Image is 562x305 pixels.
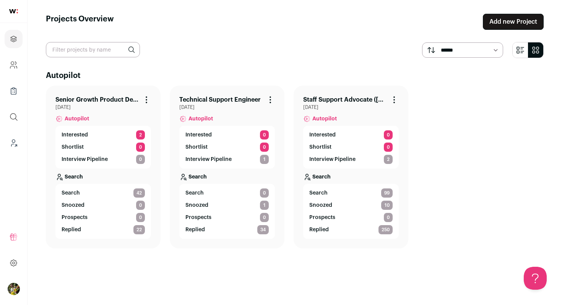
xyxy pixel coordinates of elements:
span: Autopilot [312,115,337,123]
a: Senior Growth Product Designer [55,95,139,104]
h1: Projects Overview [46,14,114,30]
a: Search [303,169,399,184]
span: 1 [260,201,269,210]
a: Leads (Backoffice) [5,134,23,152]
span: 0 [136,201,145,210]
p: Shortlist [62,143,84,151]
p: Interview Pipeline [309,156,356,163]
a: Shortlist 0 [62,143,145,152]
p: Interview Pipeline [185,156,232,163]
p: Prospects [62,214,88,221]
span: 0 [136,155,145,164]
p: Search [188,173,207,181]
a: Add new Project [483,14,544,30]
p: Prospects [185,214,211,221]
a: Interested 0 [185,130,269,140]
span: 0 [384,213,393,222]
span: 99 [381,188,393,198]
a: Interested 2 [62,130,145,140]
a: Interview Pipeline 0 [62,155,145,164]
h2: Autopilot [46,70,544,81]
span: 0 [136,213,145,222]
a: Replied 22 [62,225,145,234]
a: Prospects 0 [185,213,269,222]
p: Snoozed [185,201,208,209]
a: Autopilot [303,110,399,126]
span: 0 [136,143,145,152]
button: Project Actions [266,95,275,104]
a: Search 0 [185,188,269,198]
a: Autopilot [179,110,275,126]
span: [DATE] [55,104,151,110]
span: Search [62,189,80,197]
iframe: Toggle Customer Support [524,267,547,290]
a: Autopilot [55,110,151,126]
a: Interview Pipeline 1 [185,155,269,164]
span: 42 [133,188,145,198]
a: Interview Pipeline 2 [309,155,393,164]
span: 1 [260,155,269,164]
a: Interested 0 [309,130,393,140]
p: Shortlist [309,143,331,151]
a: Snoozed 1 [185,201,269,210]
a: Shortlist 0 [185,143,269,152]
span: Search [185,189,204,197]
span: 0 [260,130,269,140]
button: Project Actions [142,95,151,104]
a: Search [55,169,151,184]
span: 0 [384,143,393,152]
p: Prospects [309,214,335,221]
a: Technical Support Engineer [179,95,261,104]
span: 0 [384,130,393,140]
a: Replied 34 [185,225,269,234]
img: wellfound-shorthand-0d5821cbd27db2630d0214b213865d53afaa358527fdda9d0ea32b1df1b89c2c.svg [9,9,18,13]
span: [DATE] [179,104,275,110]
span: 10 [381,201,393,210]
a: Search 42 [62,188,145,198]
a: Search 99 [309,188,393,198]
a: Company and ATS Settings [5,56,23,74]
span: 0 [260,143,269,152]
span: 2 [136,130,145,140]
p: Interview Pipeline [62,156,108,163]
p: Search [312,173,331,181]
p: Snoozed [62,201,84,209]
img: 6689865-medium_jpg [8,283,20,295]
p: Replied [185,226,205,234]
span: Search [309,189,328,197]
span: [DATE] [303,104,399,110]
span: 0 [260,188,269,198]
a: Staff Support Advocate ([GEOGRAPHIC_DATA]) [303,95,387,104]
button: Open dropdown [8,283,20,295]
button: Project Actions [390,95,399,104]
span: 22 [133,225,145,234]
p: Search [65,173,83,181]
p: Shortlist [185,143,208,151]
a: Prospects 0 [309,213,393,222]
a: Replied 250 [309,225,393,234]
p: Interested [309,131,336,139]
a: Snoozed 0 [62,201,145,210]
a: Shortlist 0 [309,143,393,152]
a: Prospects 0 [62,213,145,222]
p: Replied [62,226,81,234]
p: Interested [62,131,88,139]
p: Interested [185,131,212,139]
a: Search [179,169,275,184]
a: Projects [5,30,23,48]
p: Snoozed [309,201,332,209]
span: Autopilot [188,115,213,123]
span: 2 [384,155,393,164]
a: Company Lists [5,82,23,100]
span: 250 [378,225,393,234]
span: 0 [260,213,269,222]
p: Replied [309,226,329,234]
input: Filter projects by name [46,42,140,57]
a: Snoozed 10 [309,201,393,210]
span: Autopilot [65,115,89,123]
span: 34 [257,225,269,234]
